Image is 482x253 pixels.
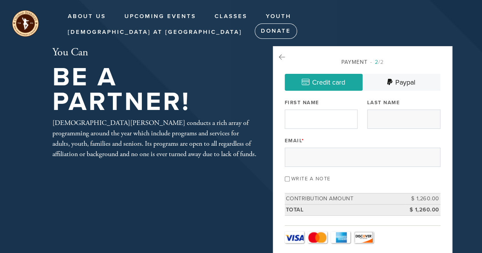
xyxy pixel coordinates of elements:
label: Email [285,137,304,144]
td: Contribution Amount [285,193,406,205]
a: Visa [285,231,304,243]
td: $ 1,260.00 [406,204,440,215]
a: Upcoming Events [119,9,202,24]
td: Total [285,204,406,215]
a: About Us [62,9,112,24]
a: MasterCard [308,231,327,243]
img: unnamed%20%283%29_0.png [12,10,39,37]
label: Write a note [291,176,331,182]
a: Discover [354,231,373,243]
a: Classes [209,9,253,24]
span: This field is required. [302,138,304,144]
a: Paypal [363,74,440,91]
div: [DEMOGRAPHIC_DATA][PERSON_NAME] conducts a rich array of programming around the year which includ... [52,118,257,159]
label: First Name [285,99,319,106]
h1: Be A Partner! [52,65,257,115]
a: [DEMOGRAPHIC_DATA] at [GEOGRAPHIC_DATA] [62,25,248,40]
a: Youth [260,9,297,24]
a: Credit card [285,74,363,91]
span: /2 [370,59,384,65]
div: Payment [285,58,440,66]
a: Amex [331,231,350,243]
td: $ 1,260.00 [406,193,440,205]
span: 2 [375,59,378,65]
h2: You Can [52,46,257,59]
a: Donate [255,23,297,39]
label: Last Name [367,99,400,106]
